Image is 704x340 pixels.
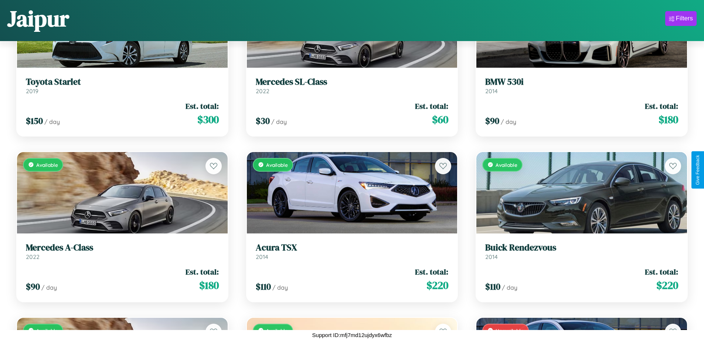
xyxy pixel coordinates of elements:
span: 2014 [485,87,498,95]
a: Mercedes SL-Class2022 [256,77,449,95]
span: $ 180 [199,278,219,293]
div: Give Feedback [695,155,700,185]
span: 2022 [256,87,269,95]
span: Available [266,327,288,334]
span: Est. total: [415,266,448,277]
span: $ 30 [256,115,270,127]
span: $ 300 [197,112,219,127]
a: Buick Rendezvous2014 [485,242,678,260]
h3: Acura TSX [256,242,449,253]
span: / day [502,284,517,291]
h3: Mercedes A-Class [26,242,219,253]
a: Acura TSX2014 [256,242,449,260]
span: Est. total: [186,101,219,111]
span: 2022 [26,253,40,260]
span: Available [36,162,58,168]
h1: Jaipur [7,3,69,34]
span: $ 110 [256,280,271,293]
span: $ 180 [659,112,678,127]
span: Available [266,162,288,168]
span: Est. total: [645,101,678,111]
span: $ 220 [656,278,678,293]
span: $ 150 [26,115,43,127]
h3: Buick Rendezvous [485,242,678,253]
span: / day [44,118,60,125]
span: / day [501,118,516,125]
span: / day [271,118,287,125]
span: Available [496,162,517,168]
a: BMW 530i2014 [485,77,678,95]
span: Est. total: [415,101,448,111]
div: Filters [676,15,693,22]
span: Unavailable [496,327,524,334]
a: Toyota Starlet2019 [26,77,219,95]
span: $ 110 [485,280,500,293]
span: $ 60 [432,112,448,127]
span: Available [36,327,58,334]
h3: Mercedes SL-Class [256,77,449,87]
a: Mercedes A-Class2022 [26,242,219,260]
h3: BMW 530i [485,77,678,87]
h3: Toyota Starlet [26,77,219,87]
button: Filters [665,11,697,26]
p: Support ID: mfj7md12ujdyx6wfbz [312,330,392,340]
span: $ 90 [485,115,499,127]
span: 2014 [256,253,268,260]
span: Est. total: [645,266,678,277]
span: 2019 [26,87,38,95]
span: $ 220 [426,278,448,293]
span: $ 90 [26,280,40,293]
span: 2014 [485,253,498,260]
span: / day [272,284,288,291]
span: Est. total: [186,266,219,277]
span: / day [41,284,57,291]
